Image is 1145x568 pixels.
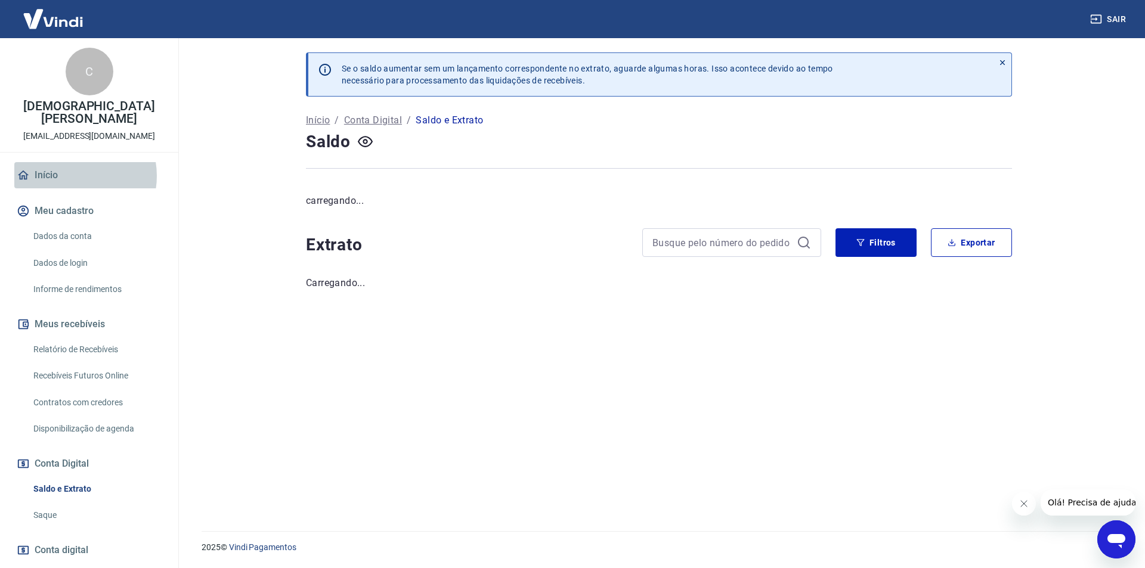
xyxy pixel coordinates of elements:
a: Início [306,113,330,128]
button: Exportar [931,228,1012,257]
a: Relatório de Recebíveis [29,337,164,362]
input: Busque pelo número do pedido [652,234,792,252]
iframe: Fechar mensagem [1012,492,1036,516]
img: Vindi [14,1,92,37]
p: Saldo e Extrato [416,113,483,128]
p: [EMAIL_ADDRESS][DOMAIN_NAME] [23,130,155,142]
a: Saque [29,503,164,527]
a: Disponibilização de agenda [29,417,164,441]
a: Informe de rendimentos [29,277,164,302]
p: / [335,113,339,128]
a: Vindi Pagamentos [229,542,296,552]
button: Meus recebíveis [14,311,164,337]
a: Dados de login [29,251,164,275]
a: Contratos com credores [29,390,164,415]
a: Conta digital [14,537,164,563]
p: carregando... [306,194,1012,208]
a: Conta Digital [344,113,402,128]
a: Início [14,162,164,188]
a: Dados da conta [29,224,164,249]
h4: Saldo [306,130,351,154]
button: Sair [1088,8,1131,30]
p: 2025 © [202,541,1116,554]
button: Conta Digital [14,451,164,477]
p: Carregando... [306,276,1012,290]
iframe: Mensagem da empresa [1041,489,1135,516]
p: Se o saldo aumentar sem um lançamento correspondente no extrato, aguarde algumas horas. Isso acon... [342,63,833,86]
iframe: Botão para abrir a janela de mensagens [1097,520,1135,558]
button: Filtros [835,228,917,257]
button: Meu cadastro [14,198,164,224]
div: C [66,48,113,95]
p: [DEMOGRAPHIC_DATA][PERSON_NAME] [10,100,169,125]
a: Saldo e Extrato [29,477,164,501]
a: Recebíveis Futuros Online [29,364,164,388]
span: Conta digital [35,542,88,558]
p: / [407,113,411,128]
span: Olá! Precisa de ajuda? [7,8,100,18]
h4: Extrato [306,233,628,257]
